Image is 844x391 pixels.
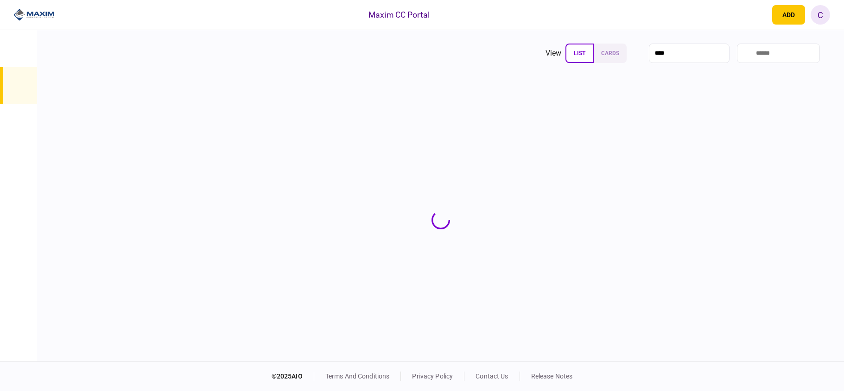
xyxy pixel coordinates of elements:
span: list [574,50,585,57]
div: Maxim CC Portal [368,9,430,21]
div: view [546,48,562,59]
button: cards [594,44,627,63]
a: release notes [531,372,573,380]
a: privacy policy [412,372,453,380]
button: open notifications list [747,5,767,25]
div: © 2025 AIO [272,372,314,381]
a: contact us [476,372,508,380]
button: C [811,5,830,25]
img: client company logo [13,8,55,22]
button: open adding identity options [772,5,805,25]
span: cards [601,50,619,57]
button: list [565,44,594,63]
a: terms and conditions [325,372,390,380]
